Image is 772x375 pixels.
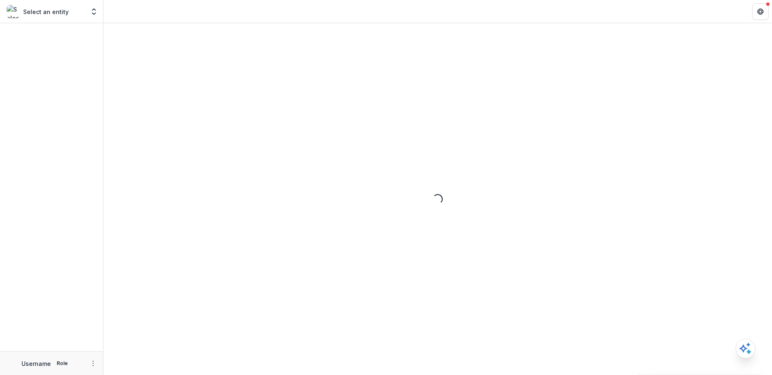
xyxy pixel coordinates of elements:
[736,339,755,358] button: Open AI Assistant
[7,5,20,18] img: Select an entity
[23,7,69,16] p: Select an entity
[752,3,769,20] button: Get Help
[88,358,98,368] button: More
[22,359,51,368] p: Username
[88,3,100,20] button: Open entity switcher
[54,360,70,367] p: Role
